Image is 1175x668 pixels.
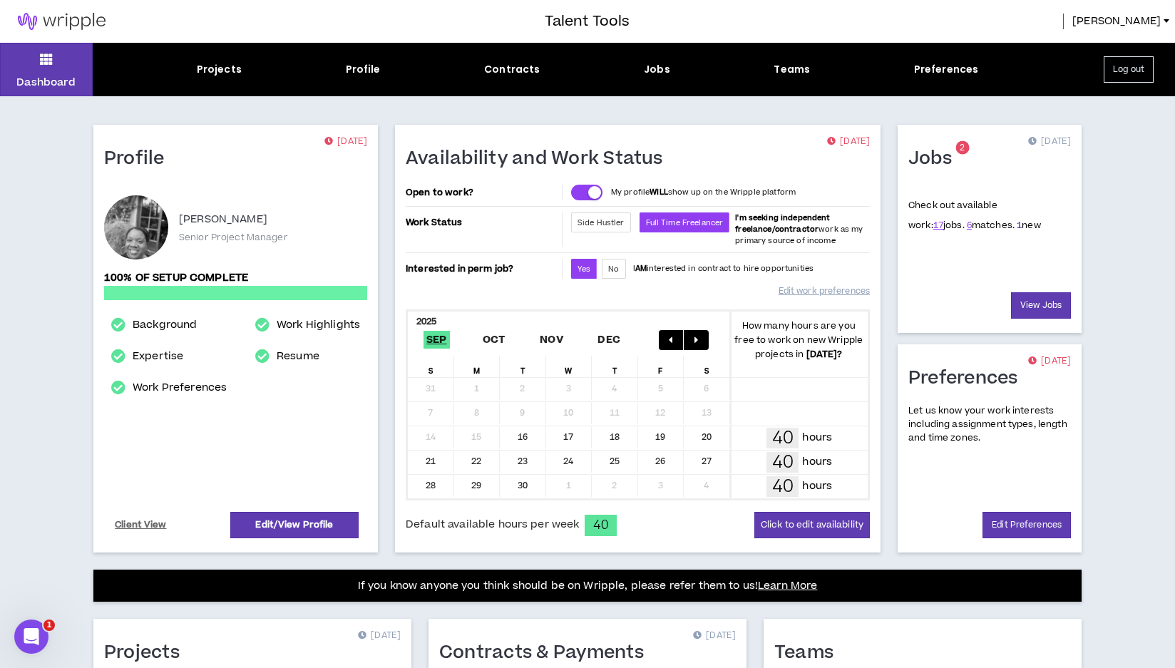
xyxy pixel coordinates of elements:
[408,356,454,377] div: S
[424,331,450,349] span: Sep
[179,211,267,228] p: [PERSON_NAME]
[500,356,546,377] div: T
[43,620,55,631] span: 1
[484,62,540,77] div: Contracts
[914,62,979,77] div: Preferences
[908,148,963,170] h1: Jobs
[827,135,870,149] p: [DATE]
[735,212,863,246] span: work as my primary source of income
[908,404,1071,446] p: Let us know your work interests including assignment types, length and time zones.
[133,379,227,396] a: Work Preferences
[967,219,972,232] a: 6
[406,517,579,533] span: Default available hours per week
[113,513,169,538] a: Client View
[480,331,508,349] span: Oct
[802,478,832,494] p: hours
[982,512,1071,538] a: Edit Preferences
[644,62,670,77] div: Jobs
[578,217,625,228] span: Side Hustler
[537,331,566,349] span: Nov
[684,356,730,377] div: S
[908,367,1029,390] h1: Preferences
[1017,219,1041,232] span: new
[104,270,367,286] p: 100% of setup complete
[406,187,559,198] p: Open to work?
[346,62,381,77] div: Profile
[133,317,197,334] a: Background
[133,348,183,365] a: Expertise
[104,148,175,170] h1: Profile
[454,356,501,377] div: M
[197,62,242,77] div: Projects
[802,454,832,470] p: hours
[1011,292,1071,319] a: View Jobs
[358,577,818,595] p: If you know anyone you think should be on Wripple, please refer them to us!
[802,430,832,446] p: hours
[277,317,360,334] a: Work Highlights
[416,315,437,328] b: 2025
[735,212,830,235] b: I'm seeking independent freelance/contractor
[324,135,367,149] p: [DATE]
[406,212,559,232] p: Work Status
[779,279,870,304] a: Edit work preferences
[277,348,319,365] a: Resume
[806,348,843,361] b: [DATE] ?
[754,512,870,538] button: Click to edit availability
[439,642,655,664] h1: Contracts & Payments
[758,578,817,593] a: Learn More
[1028,135,1071,149] p: [DATE]
[1028,354,1071,369] p: [DATE]
[774,62,810,77] div: Teams
[14,620,48,654] iframe: Intercom live chat
[592,356,638,377] div: T
[1072,14,1161,29] span: [PERSON_NAME]
[595,331,623,349] span: Dec
[967,219,1015,232] span: matches.
[104,195,168,260] div: Regina P.
[608,264,619,274] span: No
[358,629,401,643] p: [DATE]
[578,264,590,274] span: Yes
[908,199,1041,232] p: Check out available work:
[104,642,190,664] h1: Projects
[955,141,969,155] sup: 2
[1017,219,1022,232] a: 1
[933,219,965,232] span: jobs.
[638,356,684,377] div: F
[179,231,288,244] p: Senior Project Manager
[730,319,868,361] p: How many hours are you free to work on new Wripple projects in
[406,259,559,279] p: Interested in perm job?
[633,263,814,274] p: I interested in contract to hire opportunities
[635,263,647,274] strong: AM
[546,356,592,377] div: W
[650,187,668,197] strong: WILL
[960,142,965,154] span: 2
[693,629,736,643] p: [DATE]
[16,75,76,90] p: Dashboard
[406,148,674,170] h1: Availability and Work Status
[545,11,630,32] h3: Talent Tools
[1104,56,1154,83] button: Log out
[230,512,359,538] a: Edit/View Profile
[611,187,796,198] p: My profile show up on the Wripple platform
[933,219,943,232] a: 17
[774,642,844,664] h1: Teams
